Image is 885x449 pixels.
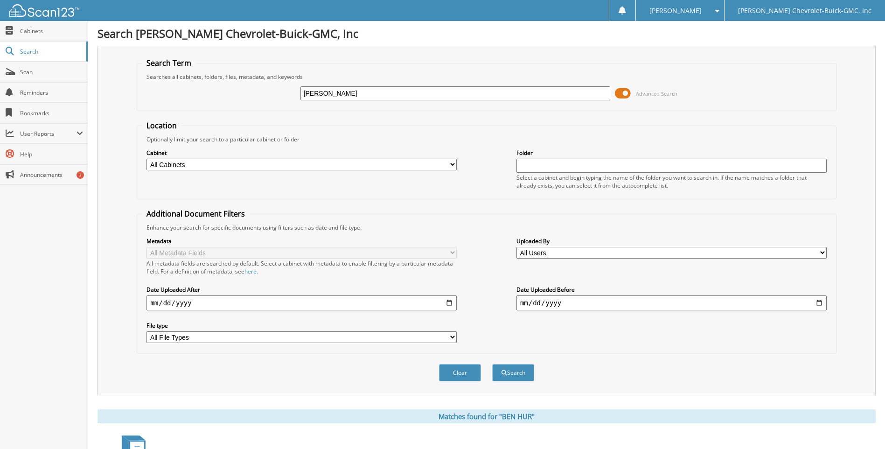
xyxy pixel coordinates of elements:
[20,109,83,117] span: Bookmarks
[439,364,481,381] button: Clear
[516,237,827,245] label: Uploaded By
[492,364,534,381] button: Search
[516,174,827,189] div: Select a cabinet and begin typing the name of the folder you want to search in. If the name match...
[146,260,457,275] div: All metadata fields are searched by default. Select a cabinet with metadata to enable filtering b...
[20,48,82,56] span: Search
[142,73,831,81] div: Searches all cabinets, folders, files, metadata, and keywords
[20,68,83,76] span: Scan
[516,286,827,294] label: Date Uploaded Before
[98,409,876,423] div: Matches found for "BEN HUR"
[98,26,876,41] h1: Search [PERSON_NAME] Chevrolet-Buick-GMC, Inc
[516,295,827,310] input: end
[146,237,457,245] label: Metadata
[636,90,677,97] span: Advanced Search
[142,135,831,143] div: Optionally limit your search to a particular cabinet or folder
[20,27,83,35] span: Cabinets
[20,150,83,158] span: Help
[20,171,83,179] span: Announcements
[20,130,77,138] span: User Reports
[516,149,827,157] label: Folder
[146,286,457,294] label: Date Uploaded After
[244,267,257,275] a: here
[146,149,457,157] label: Cabinet
[77,171,84,179] div: 7
[146,322,457,330] label: File type
[142,224,831,232] div: Enhance your search for specific documents using filters such as date and file type.
[142,120,181,131] legend: Location
[142,58,196,68] legend: Search Term
[142,209,250,219] legend: Additional Document Filters
[9,4,79,17] img: scan123-logo-white.svg
[146,295,457,310] input: start
[20,89,83,97] span: Reminders
[738,8,871,14] span: [PERSON_NAME] Chevrolet-Buick-GMC, Inc
[649,8,702,14] span: [PERSON_NAME]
